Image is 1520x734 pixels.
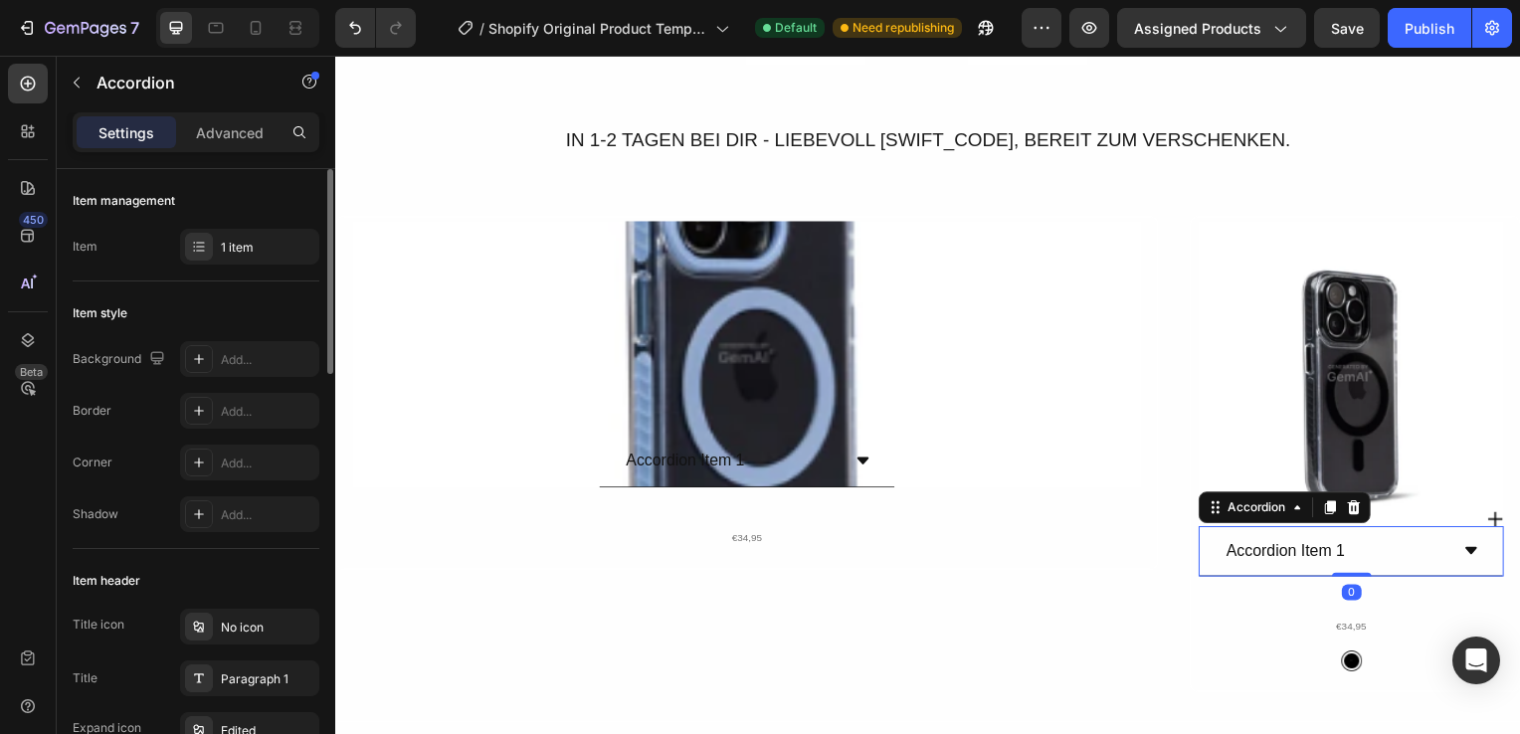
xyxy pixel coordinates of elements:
div: Undo/Redo [335,8,416,48]
div: Open Intercom Messenger [1452,637,1500,684]
div: Item management [73,192,175,210]
span: / [479,18,484,39]
span: Save [1331,20,1364,37]
div: Title [73,669,97,687]
div: Item header [73,572,140,590]
div: Add... [221,455,314,472]
div: Accordion Item 1 [894,482,1020,517]
p: Advanced [196,122,264,143]
div: Beta [15,364,48,380]
div: Add... [221,403,314,421]
div: No icon [221,619,314,637]
div: Item style [73,304,127,322]
button: Save [1314,8,1380,48]
button: 7 [8,8,148,48]
div: Shadow [73,505,118,523]
div: Corner [73,454,112,471]
div: Accordion [894,447,961,464]
div: 450 [19,212,48,228]
p: Settings [98,122,154,143]
span: Default [775,19,817,37]
div: Border [73,402,111,420]
span: Need republishing [853,19,954,37]
button: Publish [1388,8,1471,48]
div: Add... [221,351,314,369]
p: Accordion [96,71,266,94]
button: Assigned Products [1117,8,1306,48]
div: €34,95 [869,565,1177,587]
span: Assigned Products [1134,18,1261,39]
div: 1 item [221,239,314,257]
div: Item [73,238,97,256]
span: Shopify Original Product Template [488,18,707,39]
p: 7 [130,16,139,40]
div: Background [73,346,169,373]
div: Add... [221,506,314,524]
div: Title icon [73,616,124,634]
img: Alt image [869,167,1177,474]
iframe: Design area [335,56,1520,734]
div: Paragraph 1 [221,670,314,688]
div: 0 [1014,533,1034,549]
div: Publish [1405,18,1454,39]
